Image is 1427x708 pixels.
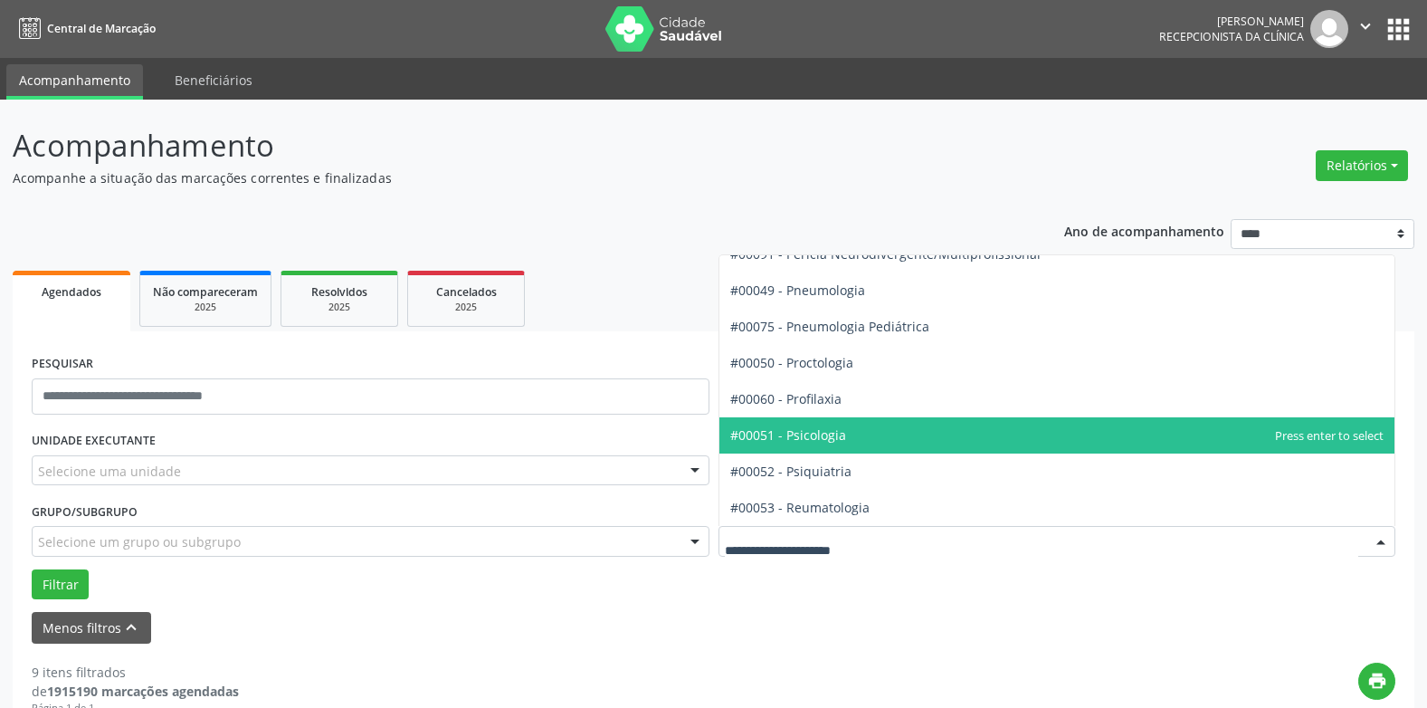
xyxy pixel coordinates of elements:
img: img [1310,10,1348,48]
p: Acompanhamento [13,123,994,168]
strong: 1915190 marcações agendadas [47,683,239,700]
span: Selecione um grupo ou subgrupo [38,532,241,551]
div: 9 itens filtrados [32,663,239,682]
button: apps [1383,14,1414,45]
a: Acompanhamento [6,64,143,100]
p: Acompanhe a situação das marcações correntes e finalizadas [13,168,994,187]
span: Selecione uma unidade [38,462,181,481]
span: Não compareceram [153,284,258,300]
span: Resolvidos [311,284,367,300]
div: 2025 [153,301,258,314]
div: 2025 [294,301,385,314]
i: keyboard_arrow_up [121,617,141,637]
span: #00049 - Pneumologia [730,282,865,299]
i:  [1356,16,1375,36]
span: Central de Marcação [47,21,156,36]
div: de [32,682,239,701]
label: PESQUISAR [32,350,93,378]
button: Relatórios [1316,150,1408,181]
div: 2025 [421,301,511,314]
span: #00051 - Psicologia [730,426,846,444]
button:  [1348,10,1383,48]
span: #00050 - Proctologia [730,354,853,371]
a: Beneficiários [162,64,265,96]
i: print [1367,671,1387,691]
label: Grupo/Subgrupo [32,498,138,526]
span: #00053 - Reumatologia [730,499,870,516]
div: [PERSON_NAME] [1159,14,1304,29]
span: Recepcionista da clínica [1159,29,1304,44]
a: Central de Marcação [13,14,156,43]
button: print [1358,663,1395,700]
span: Agendados [42,284,101,300]
button: Filtrar [32,569,89,600]
span: #00075 - Pneumologia Pediátrica [730,318,929,335]
label: UNIDADE EXECUTANTE [32,427,156,455]
span: Cancelados [436,284,497,300]
span: #00052 - Psiquiatria [730,463,851,480]
p: Ano de acompanhamento [1064,219,1224,242]
span: #00060 - Profilaxia [730,390,842,407]
button: Menos filtroskeyboard_arrow_up [32,612,151,644]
